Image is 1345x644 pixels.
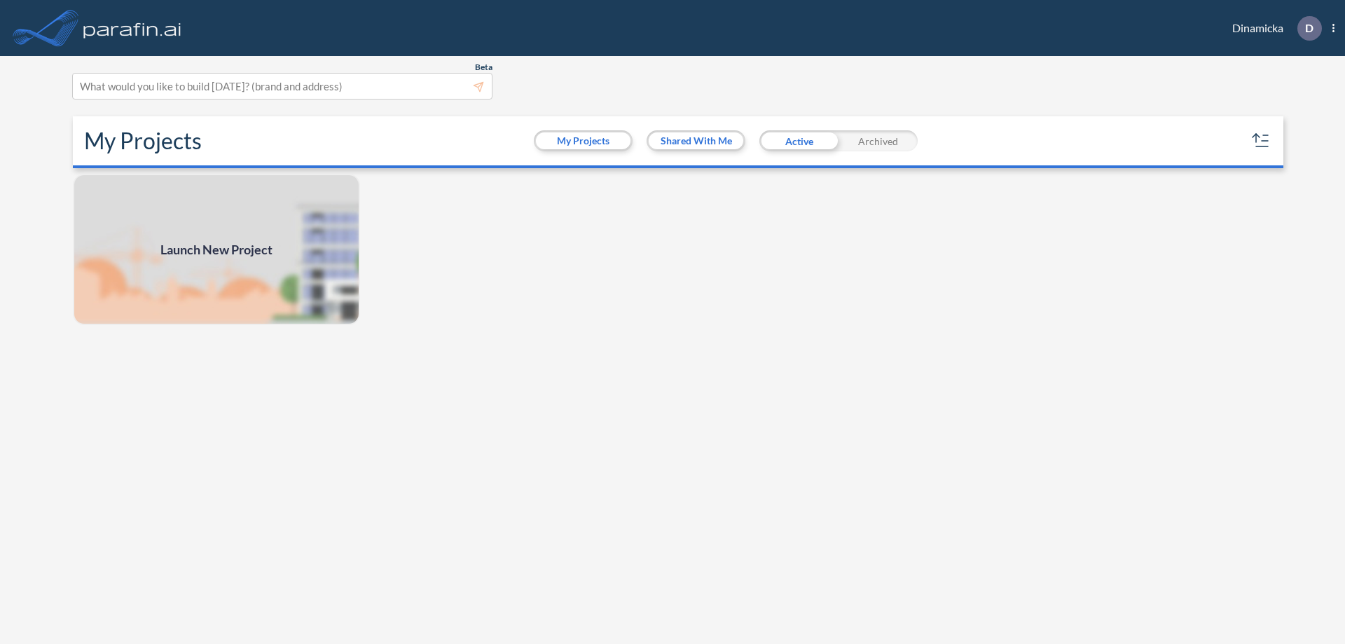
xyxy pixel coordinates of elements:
[536,132,630,149] button: My Projects
[81,14,184,42] img: logo
[839,130,918,151] div: Archived
[475,62,492,73] span: Beta
[160,240,273,259] span: Launch New Project
[84,128,202,154] h2: My Projects
[1211,16,1334,41] div: Dinamicka
[1250,130,1272,152] button: sort
[649,132,743,149] button: Shared With Me
[73,174,360,325] img: add
[759,130,839,151] div: Active
[73,174,360,325] a: Launch New Project
[1305,22,1313,34] p: D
